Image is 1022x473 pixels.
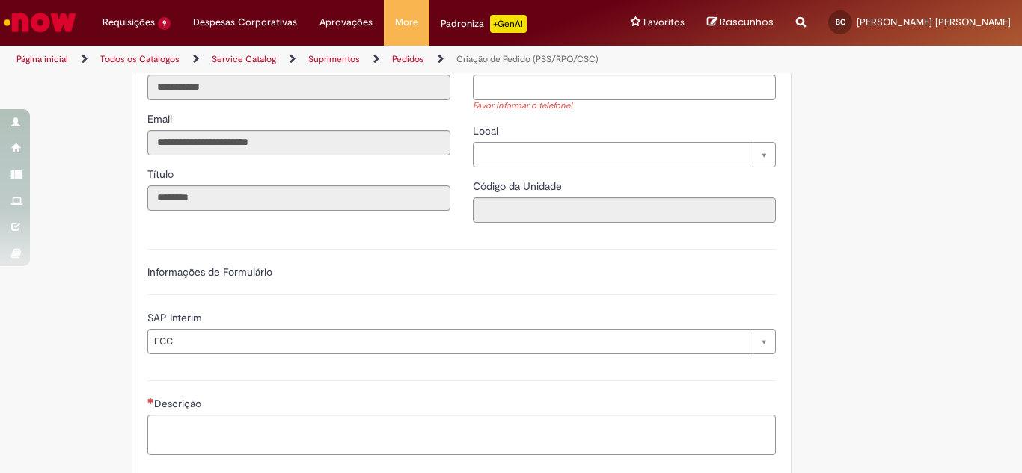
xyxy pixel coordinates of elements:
a: Criação de Pedido (PSS/RPO/CSC) [456,53,599,65]
span: ECC [154,330,745,353]
span: BC [836,17,845,27]
span: SAP Interim [147,311,205,324]
a: Service Catalog [212,53,276,65]
a: Pedidos [392,53,424,65]
label: Informações de Formulário [147,265,272,279]
span: More [395,15,418,30]
span: Requisições [102,15,155,30]
input: Email [147,130,450,155]
span: 9 [158,17,171,30]
textarea: Descrição [147,415,776,455]
span: Rascunhos [720,15,774,29]
span: Despesas Corporativas [193,15,297,30]
span: Somente leitura - Título [147,167,177,181]
div: Padroniza [441,15,527,33]
ul: Trilhas de página [11,46,670,73]
div: Favor informar o telefone! [473,100,776,113]
a: Suprimentos [308,53,360,65]
span: Necessários [147,398,154,404]
span: Favoritos [643,15,685,30]
span: Descrição [154,397,204,410]
p: +GenAi [490,15,527,33]
img: ServiceNow [1,7,79,37]
a: Limpar campo Local [473,142,776,167]
label: Somente leitura - Email [147,111,175,126]
a: Página inicial [16,53,68,65]
span: Local [473,124,501,137]
input: Código da Unidade [473,197,776,223]
a: Todos os Catálogos [100,53,180,65]
label: Somente leitura - Código da Unidade [473,179,565,194]
input: ID [147,75,450,100]
span: Aprovações [319,15,373,30]
input: Título [147,185,450,211]
input: Telefone de Contato [473,75,776,100]
a: Rascunhos [707,16,774,30]
span: Somente leitura - Código da Unidade [473,179,565,193]
label: Somente leitura - Título [147,167,177,182]
span: Somente leitura - Email [147,112,175,126]
span: [PERSON_NAME] [PERSON_NAME] [857,16,1011,28]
